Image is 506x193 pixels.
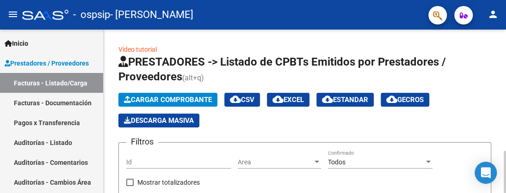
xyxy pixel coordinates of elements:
mat-icon: cloud_download [386,94,397,105]
span: - [PERSON_NAME] [110,5,193,25]
mat-icon: menu [7,9,19,20]
span: Descarga Masiva [124,116,194,125]
app-download-masive: Descarga masiva de comprobantes (adjuntos) [118,114,199,127]
div: Open Intercom Messenger [475,162,497,184]
h3: Filtros [126,135,158,148]
span: - ospsip [73,5,110,25]
button: Cargar Comprobante [118,93,217,107]
button: EXCEL [267,93,309,107]
span: Prestadores / Proveedores [5,58,89,68]
mat-icon: cloud_download [322,94,333,105]
button: CSV [224,93,260,107]
span: Cargar Comprobante [124,96,212,104]
span: (alt+q) [182,73,204,82]
mat-icon: cloud_download [230,94,241,105]
span: Mostrar totalizadores [137,177,200,188]
span: Area [238,158,313,166]
span: Estandar [322,96,368,104]
span: Gecros [386,96,424,104]
mat-icon: cloud_download [272,94,284,105]
span: Todos [328,158,346,166]
button: Descarga Masiva [118,114,199,127]
span: Inicio [5,38,28,48]
button: Gecros [381,93,429,107]
span: CSV [230,96,254,104]
span: PRESTADORES -> Listado de CPBTs Emitidos por Prestadores / Proveedores [118,55,446,83]
a: Video tutorial [118,46,157,53]
mat-icon: person [487,9,499,20]
button: Estandar [316,93,374,107]
span: EXCEL [272,96,304,104]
